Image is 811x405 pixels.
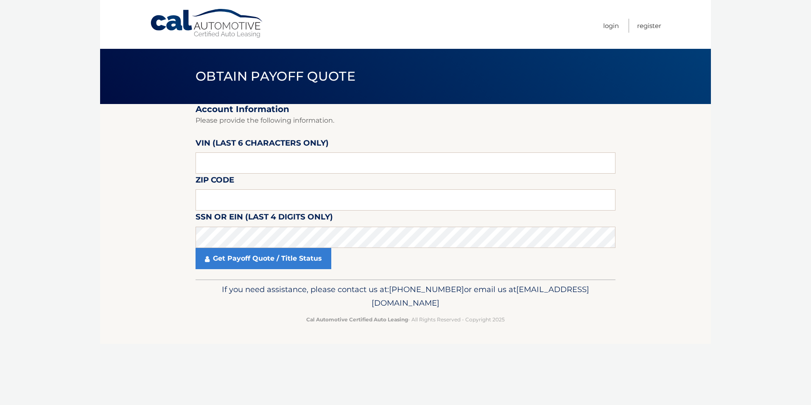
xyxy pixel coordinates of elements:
strong: Cal Automotive Certified Auto Leasing [306,316,408,323]
label: SSN or EIN (last 4 digits only) [196,211,333,226]
p: Please provide the following information. [196,115,615,127]
label: Zip Code [196,174,234,189]
a: Cal Automotive [150,8,264,39]
a: Login [603,19,619,33]
span: [PHONE_NUMBER] [389,284,464,294]
p: If you need assistance, please contact us at: or email us at [201,283,610,310]
a: Get Payoff Quote / Title Status [196,248,331,269]
span: Obtain Payoff Quote [196,68,355,84]
a: Register [637,19,661,33]
label: VIN (last 6 characters only) [196,137,329,152]
p: - All Rights Reserved - Copyright 2025 [201,315,610,324]
h2: Account Information [196,104,615,115]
